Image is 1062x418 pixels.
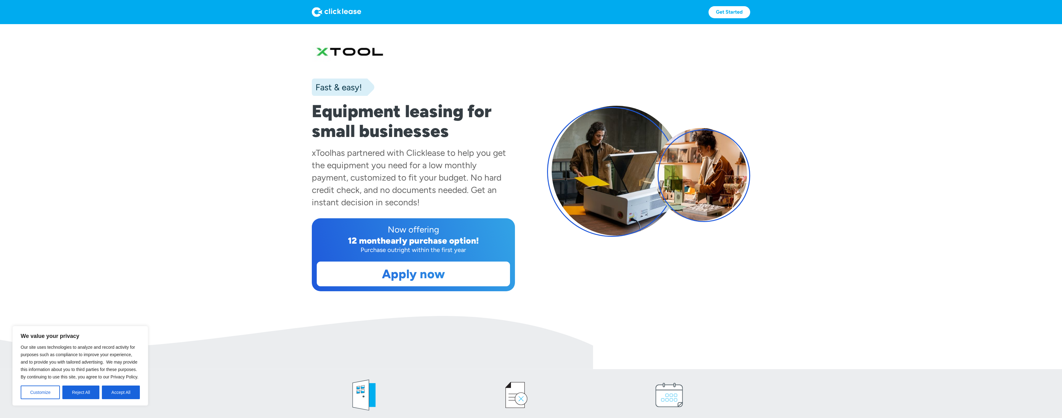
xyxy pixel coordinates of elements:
[386,235,479,246] div: early purchase option!
[312,147,506,207] div: has partnered with Clicklease to help you get the equipment you need for a low monthly payment, c...
[21,345,138,379] span: Our site uses technologies to analyze and record activity for purposes such as compliance to impr...
[651,377,688,414] img: calendar icon
[312,81,362,93] div: Fast & easy!
[317,245,510,254] div: Purchase outright within the first year
[709,6,750,18] a: Get Started
[12,326,148,406] div: We value your privacy
[348,235,386,246] div: 12 month
[312,147,332,158] div: xTool
[312,7,361,17] img: Logo
[62,386,99,399] button: Reject All
[317,223,510,236] div: Now offering
[345,377,383,414] img: welcome icon
[498,377,535,414] img: credit icon
[312,101,515,141] h1: Equipment leasing for small businesses
[21,332,140,340] p: We value your privacy
[317,262,510,286] a: Apply now
[102,386,140,399] button: Accept All
[21,386,60,399] button: Customize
